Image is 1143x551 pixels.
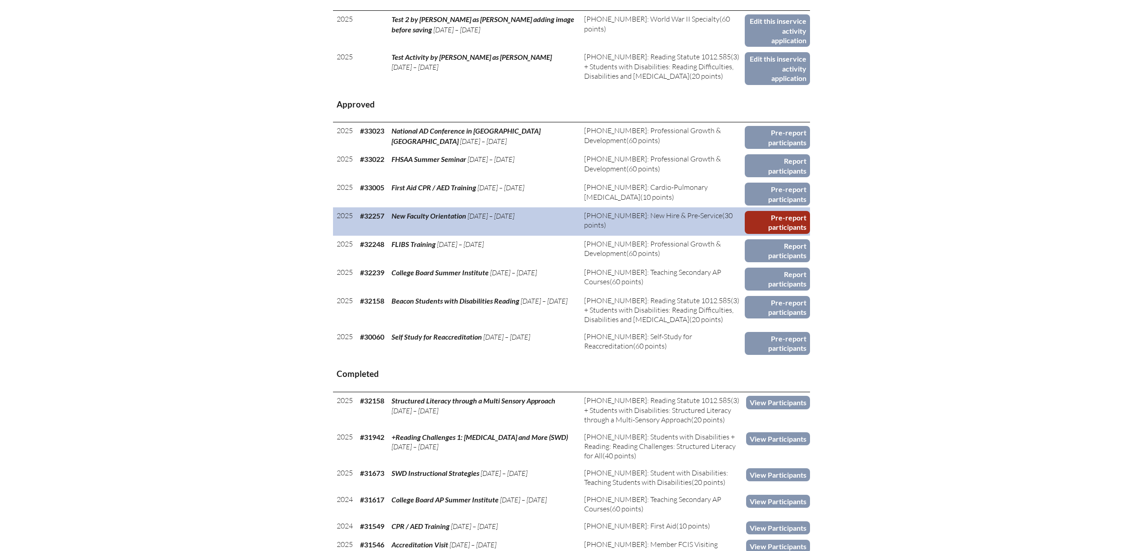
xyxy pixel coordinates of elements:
b: #31673 [360,469,384,477]
a: Pre-report participants [745,126,810,149]
span: [DATE] – [DATE] [477,183,524,192]
td: 2024 [333,491,356,518]
span: Test Activity by [PERSON_NAME] as [PERSON_NAME] [391,53,552,61]
td: 2025 [333,292,356,328]
span: New Faculty Orientation [391,211,466,220]
span: [DATE] – [DATE] [451,522,498,531]
a: View Participants [746,432,810,445]
span: [DATE] – [DATE] [490,268,537,277]
span: [DATE] – [DATE] [468,211,514,220]
span: [DATE] – [DATE] [391,406,438,415]
b: #31617 [360,495,384,504]
span: Self Study for Reaccreditation [391,332,482,341]
b: #33005 [360,183,384,192]
span: College Board AP Summer Institute [391,495,499,504]
b: #33023 [360,126,384,135]
span: [PHONE_NUMBER]: World War II Specialty [584,14,720,23]
span: [DATE] – [DATE] [521,296,567,305]
td: 2025 [333,11,356,49]
span: [DATE] – [DATE] [437,240,484,249]
td: (20 points) [580,392,745,429]
b: #32158 [360,296,384,305]
span: [PHONE_NUMBER]: Self-Study for Reaccreditation [584,332,692,350]
td: (60 points) [580,11,745,49]
td: 2025 [333,429,356,465]
td: 2025 [333,179,356,207]
a: Edit this inservice activity application [745,52,810,85]
span: [DATE] – [DATE] [450,540,496,549]
td: (20 points) [580,465,745,491]
span: [PHONE_NUMBER]: Reading Statute 1012.585(3) + Students with Disabilities: Reading Difficulties, D... [584,52,739,81]
h3: Approved [337,99,806,110]
td: 2024 [333,518,356,536]
b: #31549 [360,522,384,530]
td: (20 points) [580,292,745,328]
b: #33022 [360,155,384,163]
td: 2025 [333,122,356,151]
span: [PHONE_NUMBER]: New Hire & Pre-Service [584,211,722,220]
td: 2025 [333,236,356,264]
a: Report participants [745,239,810,262]
a: Pre-report participants [745,183,810,206]
span: CPR / AED Training [391,522,450,530]
span: [DATE] – [DATE] [433,25,480,34]
td: (60 points) [580,491,745,518]
td: (60 points) [580,328,745,357]
span: FLIBS Training [391,240,436,248]
b: #32248 [360,240,384,248]
span: FHSAA Summer Seminar [391,155,466,163]
td: (60 points) [580,236,745,264]
span: First Aid CPR / AED Training [391,183,476,192]
td: (60 points) [580,151,745,179]
td: 2025 [333,264,356,292]
b: #32239 [360,268,384,277]
td: 2025 [333,392,356,429]
td: (60 points) [580,264,745,292]
td: (60 points) [580,122,745,151]
span: SWD Instructional Strategies [391,469,479,477]
td: (10 points) [580,518,745,536]
span: [DATE] – [DATE] [468,155,514,164]
a: Edit this inservice activity application [745,14,810,47]
td: 2025 [333,151,356,179]
span: [PHONE_NUMBER]: Reading Statute 1012.585(3) + Students with Disabilities: Reading Difficulties, D... [584,296,739,324]
a: View Participants [746,521,810,534]
span: Structured Literacy through a Multi Sensory Approach [391,396,555,405]
span: [DATE] – [DATE] [500,495,547,504]
a: Report participants [745,268,810,291]
a: Pre-report participants [745,332,810,355]
span: [PHONE_NUMBER]: Students with Disabilities + Reading: Reading Challenges: Structured Literacy for... [584,432,736,461]
a: View Participants [746,495,810,508]
b: #30060 [360,332,384,341]
span: [PHONE_NUMBER]: Professional Growth & Development [584,239,721,258]
span: [PHONE_NUMBER]: First Aid [584,521,676,530]
span: [DATE] – [DATE] [481,469,527,478]
a: Pre-report participants [745,211,810,234]
span: [PHONE_NUMBER]: Teaching Secondary AP Courses [584,495,721,513]
span: [DATE] – [DATE] [391,442,438,451]
b: #31942 [360,433,384,441]
span: Accreditation Visit [391,540,448,549]
td: 2025 [333,49,356,86]
span: [DATE] – [DATE] [483,332,530,341]
td: (10 points) [580,179,745,207]
span: [PHONE_NUMBER]: Reading Statute 1012.585(3) + Students with Disabilities: Structured Literacy thr... [584,396,739,424]
span: College Board Summer Institute [391,268,489,277]
span: [DATE] – [DATE] [391,63,438,72]
span: [PHONE_NUMBER]: Professional Growth & Development [584,154,721,173]
a: Report participants [745,154,810,177]
b: #32257 [360,211,384,220]
a: View Participants [746,468,810,481]
a: Pre-report participants [745,296,810,319]
span: [DATE] – [DATE] [460,137,507,146]
span: [PHONE_NUMBER]: Professional Growth & Development [584,126,721,144]
a: View Participants [746,396,810,409]
span: [PHONE_NUMBER]: Student with Disabilities: Teaching Students with Disabilities [584,468,728,487]
b: #31546 [360,540,384,549]
td: (20 points) [580,49,745,86]
span: Beacon Students with Disabilities Reading [391,296,519,305]
span: Test 2 by [PERSON_NAME] as [PERSON_NAME] adding image before saving [391,15,574,33]
td: (40 points) [580,429,745,465]
span: [PHONE_NUMBER]: Teaching Secondary AP Courses [584,268,721,286]
td: 2025 [333,207,356,236]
